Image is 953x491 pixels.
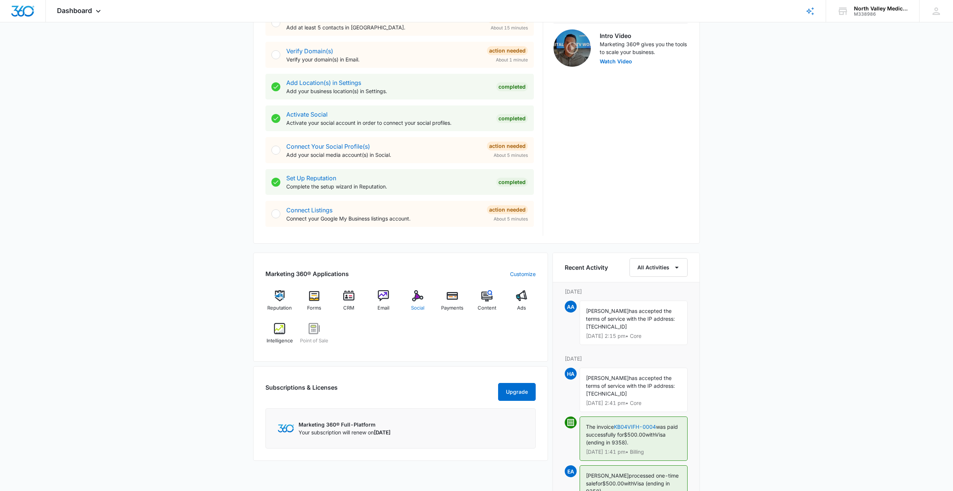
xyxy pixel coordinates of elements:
span: has accepted the terms of service with the IP address: [586,308,675,322]
a: Forms [300,290,329,317]
span: Payments [441,304,463,312]
div: Completed [496,178,528,187]
span: About 5 minutes [494,216,528,222]
span: About 5 minutes [494,152,528,159]
a: Set Up Contacts in CRM [286,15,353,23]
button: Watch Video [600,59,632,64]
h2: Subscriptions & Licenses [265,383,338,398]
span: AA [565,301,577,313]
a: Reputation [265,290,294,317]
span: Forms [307,304,321,312]
span: Content [478,304,496,312]
img: Intro Video [554,29,591,67]
span: [PERSON_NAME] [586,375,629,381]
p: [DATE] 2:41 pm • Core [586,400,681,406]
span: has accepted the terms of service with the IP address: [586,375,675,389]
span: Email [377,304,389,312]
p: Complete the setup wizard in Reputation. [286,183,490,190]
span: CRM [343,304,354,312]
span: EA [565,465,577,477]
a: Payments [438,290,467,317]
button: Upgrade [498,383,536,401]
a: Point of Sale [300,323,329,350]
a: Connect Your Social Profile(s) [286,143,370,150]
span: [PERSON_NAME] [586,308,629,314]
p: Verify your domain(s) in Email. [286,56,481,63]
p: Add your business location(s) in Settings. [286,87,490,95]
span: Intelligence [267,337,293,345]
a: Set Up Reputation [286,174,336,182]
a: Social [404,290,432,317]
a: KB04VIFH-0004 [614,424,656,430]
div: Action Needed [487,46,528,55]
a: Customize [510,270,536,278]
p: [DATE] [565,355,688,362]
a: CRM [335,290,363,317]
p: [DATE] 2:15 pm • Core [586,333,681,339]
span: HA [565,368,577,380]
p: Marketing 360® Full-Platform [299,421,391,428]
p: Add at least 5 contacts in [GEOGRAPHIC_DATA]. [286,23,481,31]
h6: Recent Activity [565,263,608,272]
a: Content [473,290,501,317]
span: for [596,480,602,487]
p: Your subscription will renew on [299,428,391,436]
p: Marketing 360® gives you the tools to scale your business. [600,40,688,56]
div: Completed [496,114,528,123]
div: Action Needed [487,205,528,214]
span: About 15 minutes [491,25,528,31]
div: account name [854,6,908,12]
div: Completed [496,82,528,91]
span: Social [411,304,424,312]
a: Ads [507,290,536,317]
h2: Marketing 360® Applications [265,269,349,278]
span: [TECHNICAL_ID] [586,390,627,397]
span: processed one-time sale [586,472,679,487]
span: Dashboard [57,7,92,15]
span: with [624,480,634,487]
a: Verify Domain(s) [286,47,333,55]
p: [DATE] 1:41 pm • Billing [586,449,681,454]
div: Action Needed [487,142,528,151]
span: [DATE] [374,429,391,435]
a: Activate Social [286,111,328,118]
span: $500.00 [602,480,624,487]
a: Email [369,290,398,317]
span: Ads [517,304,526,312]
p: Add your social media account(s) in Social. [286,151,481,159]
span: Reputation [267,304,292,312]
p: [DATE] [565,288,688,295]
a: Connect Listings [286,206,332,214]
span: [PERSON_NAME] [586,472,629,479]
span: $500.00 [624,431,646,438]
span: About 1 minute [496,57,528,63]
a: Add Location(s) in Settings [286,79,361,86]
h3: Intro Video [600,31,688,40]
a: Intelligence [265,323,294,350]
p: Activate your social account in order to connect your social profiles. [286,119,490,127]
p: Connect your Google My Business listings account. [286,215,481,222]
div: account id [854,12,908,17]
span: with [646,431,655,438]
button: All Activities [630,258,688,277]
span: Point of Sale [300,337,328,345]
img: Marketing 360 Logo [278,424,294,432]
span: [TECHNICAL_ID] [586,323,627,330]
span: The invoice [586,424,614,430]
